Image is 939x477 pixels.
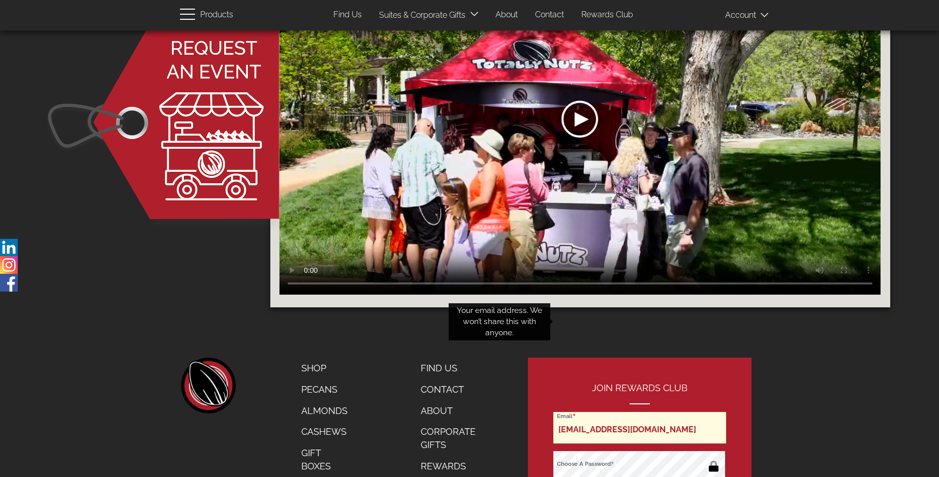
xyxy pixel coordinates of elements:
div: Your email address. We won’t share this with anyone. [449,303,550,340]
a: Gift Boxes [294,442,355,476]
a: Rewards [413,456,495,477]
a: home [180,358,236,414]
a: Suites & Corporate Gifts [371,6,468,25]
a: Shop [294,358,355,379]
a: Find Us [413,358,495,379]
a: About [488,5,525,25]
a: Almonds [294,400,355,422]
h2: Join Rewards Club [553,383,726,404]
span: Products [200,8,233,22]
a: Cashews [294,421,355,442]
a: About [413,400,495,422]
a: Contact [413,379,495,400]
a: Find Us [326,5,369,25]
a: Rewards Club [574,5,641,25]
img: button face; reserve event [37,20,291,237]
a: Corporate Gifts [413,421,495,455]
input: Email [553,412,726,443]
a: Contact [527,5,572,25]
a: Pecans [294,379,355,400]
